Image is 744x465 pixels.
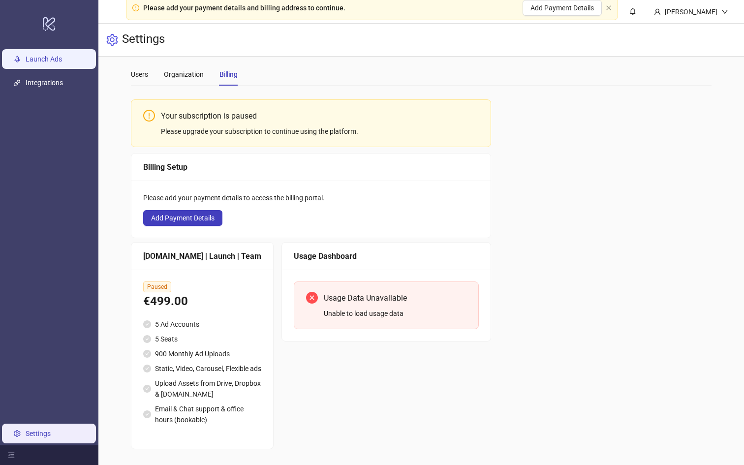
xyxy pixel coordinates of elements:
span: check-circle [143,320,151,328]
button: close [606,5,612,11]
li: 5 Seats [143,334,261,344]
li: Email & Chat support & office hours (bookable) [143,403,261,425]
span: check-circle [143,335,151,343]
div: Billing Setup [143,161,479,173]
span: Paused [143,281,171,292]
span: bell [629,8,636,15]
div: Unable to load usage data [324,308,466,319]
li: 5 Ad Accounts [143,319,261,330]
div: Please upgrade your subscription to continue using the platform. [161,126,479,137]
span: close-circle [306,292,318,304]
span: exclamation-circle [143,110,155,122]
div: Billing [219,69,238,80]
span: exclamation-circle [132,4,139,11]
span: check-circle [143,350,151,358]
h3: Settings [122,31,165,48]
div: Organization [164,69,204,80]
div: Please add your payment details and billing address to continue. [143,2,345,13]
span: menu-fold [8,452,15,459]
div: [DOMAIN_NAME] | Launch | Team [143,250,261,262]
li: 900 Monthly Ad Uploads [143,348,261,359]
div: Usage Dashboard [294,250,479,262]
span: check-circle [143,410,151,418]
span: check-circle [143,365,151,372]
li: Static, Video, Carousel, Flexible ads [143,363,261,374]
button: Add Payment Details [143,210,222,226]
a: Integrations [26,79,63,87]
span: setting [106,34,118,46]
span: check-circle [143,385,151,393]
div: Please add your payment details to access the billing portal. [143,192,479,203]
div: Usage Data Unavailable [324,292,466,304]
span: Add Payment Details [151,214,215,222]
div: Your subscription is paused [161,110,479,122]
a: Launch Ads [26,55,62,63]
div: Users [131,69,148,80]
div: [PERSON_NAME] [661,6,721,17]
li: Upload Assets from Drive, Dropbox & [DOMAIN_NAME] [143,378,261,400]
span: Add Payment Details [530,4,594,12]
span: down [721,8,728,15]
span: user [654,8,661,15]
a: Settings [26,430,51,437]
div: €499.00 [143,292,261,311]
